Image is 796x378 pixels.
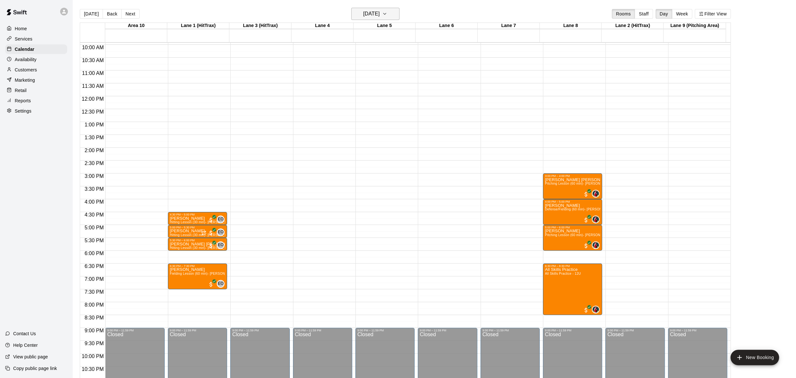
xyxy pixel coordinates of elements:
[83,148,105,153] span: 2:00 PM
[80,70,105,76] span: 11:00 AM
[219,241,224,249] span: Eric Opelski
[291,23,353,29] div: Lane 4
[208,243,214,249] span: All customers have paid
[543,199,602,225] div: 4:00 PM – 5:00 PM: Defense/Fielding (60 min)- Kyle Bunn
[545,329,600,332] div: 9:00 PM – 11:59 PM
[168,225,227,238] div: 5:00 PM – 5:30 PM: Maddox Dawsey
[15,36,32,42] p: Services
[594,216,599,223] span: Kyle Bunn
[545,264,600,268] div: 6:30 PM – 8:30 PM
[103,9,122,19] button: Back
[594,190,599,198] span: Kyle Bunn
[592,216,599,223] div: Kyle Bunn
[295,329,350,332] div: 9:00 PM – 11:59 PM
[5,86,67,95] a: Retail
[15,25,27,32] p: Home
[545,174,600,178] div: 3:00 PM – 4:00 PM
[80,109,105,115] span: 12:30 PM
[167,23,229,29] div: Lane 1 (HitTrax)
[545,200,600,203] div: 4:00 PM – 5:00 PM
[15,56,37,63] p: Availability
[218,281,224,287] span: EO
[83,302,105,308] span: 8:00 PM
[635,9,653,19] button: Staff
[670,329,725,332] div: 9:00 PM – 11:59 PM
[201,230,206,235] span: Recurring event
[15,108,32,114] p: Settings
[13,330,36,337] p: Contact Us
[583,307,589,313] span: All customers have paid
[83,186,105,192] span: 3:30 PM
[170,329,225,332] div: 9:00 PM – 11:59 PM
[83,161,105,166] span: 2:30 PM
[229,23,291,29] div: Lane 3 (HitTrax)
[545,207,614,211] span: Defense/Fielding (60 min)- [PERSON_NAME]
[583,191,589,198] span: All customers have paid
[83,135,105,140] span: 1:30 PM
[80,354,105,359] span: 10:00 PM
[13,365,57,372] p: Copy public page link
[83,341,105,346] span: 9:30 PM
[83,315,105,320] span: 8:30 PM
[583,217,589,223] span: All customers have paid
[121,9,139,19] button: Next
[545,182,613,185] span: Pitching Lesson (60 min)- [PERSON_NAME]
[170,264,225,268] div: 6:30 PM – 7:30 PM
[592,306,599,313] div: Kyle Bunn
[15,46,34,52] p: Calendar
[83,263,105,269] span: 6:30 PM
[540,23,602,29] div: Lane 8
[219,216,224,223] span: Eric Opelski
[83,199,105,205] span: 4:00 PM
[83,225,105,230] span: 5:00 PM
[217,241,224,249] div: Eric Opelski
[80,96,105,102] span: 12:00 PM
[353,23,416,29] div: Lane 5
[83,276,105,282] span: 7:00 PM
[543,263,602,315] div: 6:30 PM – 8:30 PM: All Skills Practice
[5,24,67,33] a: Home
[543,173,602,199] div: 3:00 PM – 4:00 PM: Pitching Lesson (60 min)- Kyle Bunn
[672,9,692,19] button: Week
[420,329,475,332] div: 9:00 PM – 11:59 PM
[80,58,105,63] span: 10:30 AM
[219,280,224,288] span: Eric Opelski
[695,9,731,19] button: Filter View
[592,190,599,197] img: Kyle Bunn
[15,87,27,94] p: Retail
[15,77,35,83] p: Marketing
[15,97,31,104] p: Reports
[170,272,238,275] span: Fielding Lesson (60 min)- [PERSON_NAME]
[5,44,67,54] div: Calendar
[583,243,589,249] span: All customers have paid
[83,238,105,243] span: 5:30 PM
[5,106,67,116] a: Settings
[13,354,48,360] p: View public page
[730,350,779,365] button: add
[83,212,105,217] span: 4:30 PM
[5,96,67,106] div: Reports
[170,220,235,224] span: Hitting Lesson (30 min)- [PERSON_NAME]
[170,226,225,229] div: 5:00 PM – 5:30 PM
[83,328,105,333] span: 9:00 PM
[5,34,67,44] div: Services
[208,217,214,223] span: All customers have paid
[218,216,224,223] span: EO
[80,45,105,50] span: 10:00 AM
[80,83,105,89] span: 11:30 AM
[592,242,599,248] img: Kyle Bunn
[663,23,726,29] div: Lane 9 (Pitching Area)
[5,55,67,64] a: Availability
[592,241,599,249] div: Kyle Bunn
[601,23,663,29] div: Lane 2 (HitTrax)
[5,65,67,75] div: Customers
[107,329,162,332] div: 9:00 PM – 11:59 PM
[218,229,224,235] span: EO
[655,9,672,19] button: Day
[170,246,235,250] span: Hitting Lesson (30 min)- [PERSON_NAME]
[170,213,225,216] div: 4:30 PM – 5:00 PM
[232,329,288,332] div: 9:00 PM – 11:59 PM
